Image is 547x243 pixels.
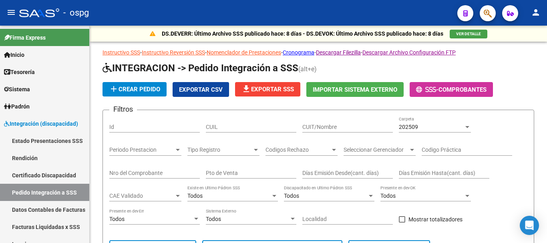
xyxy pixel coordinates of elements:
button: Crear Pedido [103,82,167,96]
span: - ospg [63,4,89,22]
span: INTEGRACION -> Pedido Integración a SSS [103,62,298,74]
button: -Comprobantes [410,82,493,97]
span: CAE Validado [109,193,174,199]
mat-icon: person [531,8,541,17]
h3: Filtros [109,104,137,115]
span: Mostrar totalizadores [408,215,463,224]
span: VER DETALLE [456,32,481,36]
span: 202509 [399,124,418,130]
span: Todos [206,216,221,222]
a: Instructivo Reversión SSS [142,49,205,56]
span: Padrón [4,102,30,111]
button: VER DETALLE [450,30,487,38]
p: - - - - - [103,48,534,57]
span: Tipo Registro [187,147,252,153]
span: Exportar SSS [241,86,294,93]
span: Integración (discapacidad) [4,119,78,128]
div: Open Intercom Messenger [520,216,539,235]
span: Inicio [4,50,24,59]
span: Seleccionar Gerenciador [344,147,408,153]
span: Tesorería [4,68,35,76]
span: Comprobantes [438,86,487,93]
a: Instructivo SSS [103,49,140,56]
p: DS.DEVERR: Último Archivo SSS publicado hace: 8 días - DS.DEVOK: Último Archivo SSS publicado hac... [162,29,443,38]
span: Todos [109,216,125,222]
span: Todos [284,193,299,199]
mat-icon: file_download [241,84,251,94]
span: Todos [187,193,203,199]
span: Codigos Rechazo [265,147,330,153]
span: - [416,86,438,93]
span: Exportar CSV [179,86,223,93]
a: Cronograma [283,49,314,56]
mat-icon: menu [6,8,16,17]
span: Sistema [4,85,30,94]
button: Exportar SSS [235,82,300,96]
button: Exportar CSV [173,82,229,97]
span: Importar Sistema Externo [313,86,397,93]
span: Periodo Prestacion [109,147,174,153]
a: Descargar Filezilla [316,49,361,56]
mat-icon: add [109,84,119,94]
span: Firma Express [4,33,46,42]
a: Nomenclador de Prestaciones [207,49,281,56]
span: (alt+e) [298,65,317,73]
button: Importar Sistema Externo [306,82,404,97]
a: Descargar Archivo Configuración FTP [362,49,456,56]
span: Todos [380,193,396,199]
span: Crear Pedido [109,86,160,93]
